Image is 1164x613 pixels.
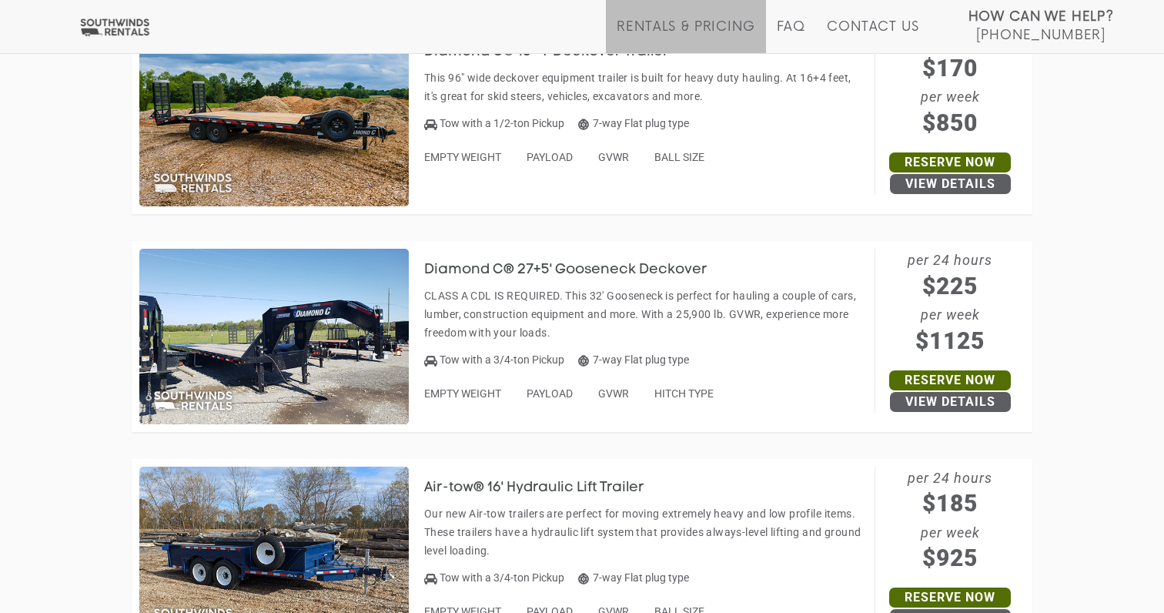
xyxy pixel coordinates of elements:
span: per 24 hours per week [875,31,1025,140]
a: FAQ [777,19,806,53]
span: $925 [875,541,1025,575]
h3: Diamond C® 27+5' Gooseneck Deckover [424,263,731,278]
a: Contact Us [827,19,918,53]
span: EMPTY WEIGHT [424,151,501,163]
span: GVWR [598,151,629,163]
span: per 24 hours per week [875,249,1025,358]
span: $850 [875,106,1025,140]
span: Tow with a 3/4-ton Pickup [440,571,564,584]
p: CLASS A CDL IS REQUIRED. This 32' Gooseneck is perfect for hauling a couple of cars, lumber, cons... [424,286,867,342]
p: Our new Air-tow trailers are perfect for moving extremely heavy and low profile items. These trai... [424,504,867,560]
img: SW029 - Diamond C 16+4' Deckover Trailer [139,31,409,206]
span: 7-way Flat plug type [578,117,689,129]
span: $170 [875,51,1025,85]
a: Reserve Now [889,588,1011,608]
span: GVWR [598,387,629,400]
a: How Can We Help? [PHONE_NUMBER] [968,8,1114,42]
span: per 24 hours per week [875,467,1025,576]
img: SW041 - Diamond C 27+5' Gooseneck Deckover [139,249,409,424]
a: View Details [890,392,1011,412]
a: Air-tow® 16' Hydraulic Lift Trailer [424,481,667,494]
a: Reserve Now [889,152,1011,173]
span: 7-way Flat plug type [578,353,689,366]
a: Rentals & Pricing [617,19,754,53]
a: Diamond C® 27+5' Gooseneck Deckover [424,263,731,276]
span: $225 [875,269,1025,303]
img: Southwinds Rentals Logo [77,18,152,37]
a: View Details [890,174,1011,194]
p: This 96" wide deckover equipment trailer is built for heavy duty hauling. At 16+4 feet, it's grea... [424,69,867,106]
h3: Air-tow® 16' Hydraulic Lift Trailer [424,481,667,496]
span: 7-way Flat plug type [578,571,689,584]
span: $185 [875,486,1025,521]
span: BALL SIZE [654,151,704,163]
span: $1125 [875,323,1025,358]
span: HITCH TYPE [654,387,714,400]
a: Reserve Now [889,370,1011,390]
span: PAYLOAD [527,387,573,400]
a: Diamond C® 16+4' Deckover Trailer [424,45,692,58]
span: PAYLOAD [527,151,573,163]
span: [PHONE_NUMBER] [976,28,1105,43]
strong: How Can We Help? [968,9,1114,25]
span: EMPTY WEIGHT [424,387,501,400]
span: Tow with a 1/2-ton Pickup [440,117,564,129]
span: Tow with a 3/4-ton Pickup [440,353,564,366]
